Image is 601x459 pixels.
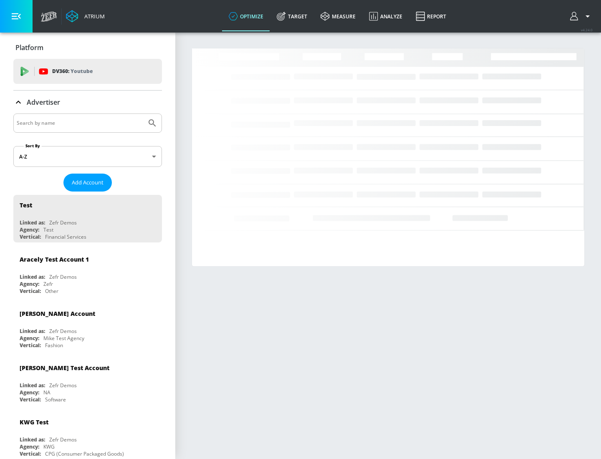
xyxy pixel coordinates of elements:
[45,342,63,349] div: Fashion
[49,382,77,389] div: Zefr Demos
[20,255,89,263] div: Aracely Test Account 1
[314,1,362,31] a: measure
[20,201,32,209] div: Test
[43,443,55,450] div: KWG
[20,382,45,389] div: Linked as:
[81,13,105,20] div: Atrium
[20,450,41,457] div: Vertical:
[13,249,162,297] div: Aracely Test Account 1Linked as:Zefr DemosAgency:ZefrVertical:Other
[71,67,93,76] p: Youtube
[20,219,45,226] div: Linked as:
[72,178,104,187] span: Add Account
[49,219,77,226] div: Zefr Demos
[13,59,162,84] div: DV360: Youtube
[20,288,41,295] div: Vertical:
[13,146,162,167] div: A-Z
[222,1,270,31] a: optimize
[20,436,45,443] div: Linked as:
[270,1,314,31] a: Target
[20,310,95,318] div: [PERSON_NAME] Account
[20,335,39,342] div: Agency:
[17,118,143,129] input: Search by name
[13,91,162,114] div: Advertiser
[20,396,41,403] div: Vertical:
[15,43,43,52] p: Platform
[409,1,453,31] a: Report
[45,450,124,457] div: CPG (Consumer Packaged Goods)
[20,280,39,288] div: Agency:
[49,273,77,280] div: Zefr Demos
[13,195,162,242] div: TestLinked as:Zefr DemosAgency:TestVertical:Financial Services
[20,418,48,426] div: KWG Test
[45,396,66,403] div: Software
[581,28,593,32] span: v 4.24.0
[66,10,105,23] a: Atrium
[13,358,162,405] div: [PERSON_NAME] Test AccountLinked as:Zefr DemosAgency:NAVertical:Software
[43,335,84,342] div: Mike Test Agency
[20,273,45,280] div: Linked as:
[13,303,162,351] div: [PERSON_NAME] AccountLinked as:Zefr DemosAgency:Mike Test AgencyVertical:Fashion
[63,174,112,192] button: Add Account
[43,280,53,288] div: Zefr
[43,226,53,233] div: Test
[24,143,42,149] label: Sort By
[20,328,45,335] div: Linked as:
[20,364,109,372] div: [PERSON_NAME] Test Account
[20,389,39,396] div: Agency:
[49,328,77,335] div: Zefr Demos
[45,233,86,240] div: Financial Services
[20,342,41,349] div: Vertical:
[43,389,51,396] div: NA
[49,436,77,443] div: Zefr Demos
[45,288,58,295] div: Other
[27,98,60,107] p: Advertiser
[20,443,39,450] div: Agency:
[52,67,93,76] p: DV360:
[13,36,162,59] div: Platform
[20,226,39,233] div: Agency:
[20,233,41,240] div: Vertical:
[362,1,409,31] a: Analyze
